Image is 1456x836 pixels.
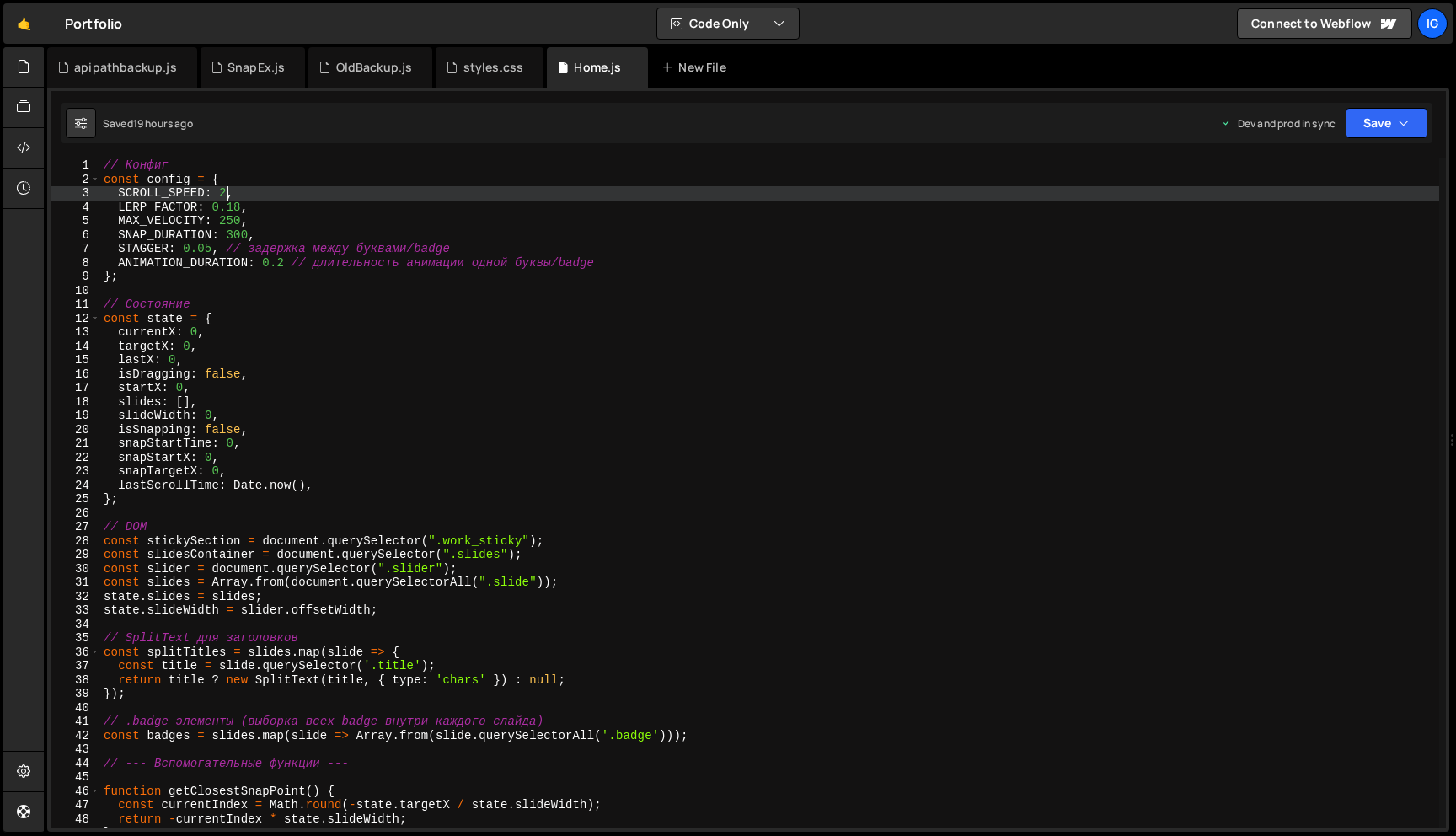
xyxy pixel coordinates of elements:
[51,618,100,632] div: 34
[51,423,100,437] div: 20
[227,59,285,76] div: SnapEx.js
[51,673,100,688] div: 38
[51,701,100,715] div: 40
[51,715,100,729] div: 41
[51,158,100,173] div: 1
[51,437,100,451] div: 21
[51,479,100,493] div: 24
[51,729,100,743] div: 42
[51,646,100,660] div: 36
[336,59,413,76] div: OldBackup.js
[51,631,100,646] div: 35
[3,3,45,44] a: 🤙
[51,534,100,549] div: 28
[51,506,100,521] div: 26
[51,742,100,757] div: 43
[51,256,100,271] div: 8
[65,13,122,34] div: Portfolio
[463,59,524,76] div: styles.css
[51,228,100,243] div: 6
[103,116,193,131] div: Saved
[51,603,100,618] div: 33
[51,367,100,382] div: 16
[51,562,100,576] div: 30
[51,214,100,228] div: 5
[1221,116,1336,131] div: Dev and prod in sync
[51,270,100,284] div: 9
[51,576,100,590] div: 31
[1237,8,1412,39] a: Connect to Webflow
[51,687,100,701] div: 39
[51,812,100,827] div: 48
[51,520,100,534] div: 27
[51,325,100,340] div: 13
[51,297,100,312] div: 11
[51,353,100,367] div: 15
[74,59,177,76] div: apipathbackup.js
[51,659,100,673] div: 37
[51,548,100,562] div: 29
[51,451,100,465] div: 22
[1346,108,1427,138] button: Save
[51,173,100,187] div: 2
[51,798,100,812] div: 47
[51,464,100,479] div: 23
[51,770,100,785] div: 45
[1417,8,1448,39] a: Ig
[51,785,100,799] div: 46
[657,8,799,39] button: Code Only
[51,312,100,326] div: 12
[51,201,100,215] div: 4
[51,381,100,395] div: 17
[51,590,100,604] div: 32
[133,116,193,131] div: 19 hours ago
[51,757,100,771] div: 44
[661,59,732,76] div: New File
[574,59,621,76] div: Home.js
[51,340,100,354] div: 14
[51,242,100,256] div: 7
[51,409,100,423] div: 19
[51,186,100,201] div: 3
[51,284,100,298] div: 10
[51,395,100,410] div: 18
[51,492,100,506] div: 25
